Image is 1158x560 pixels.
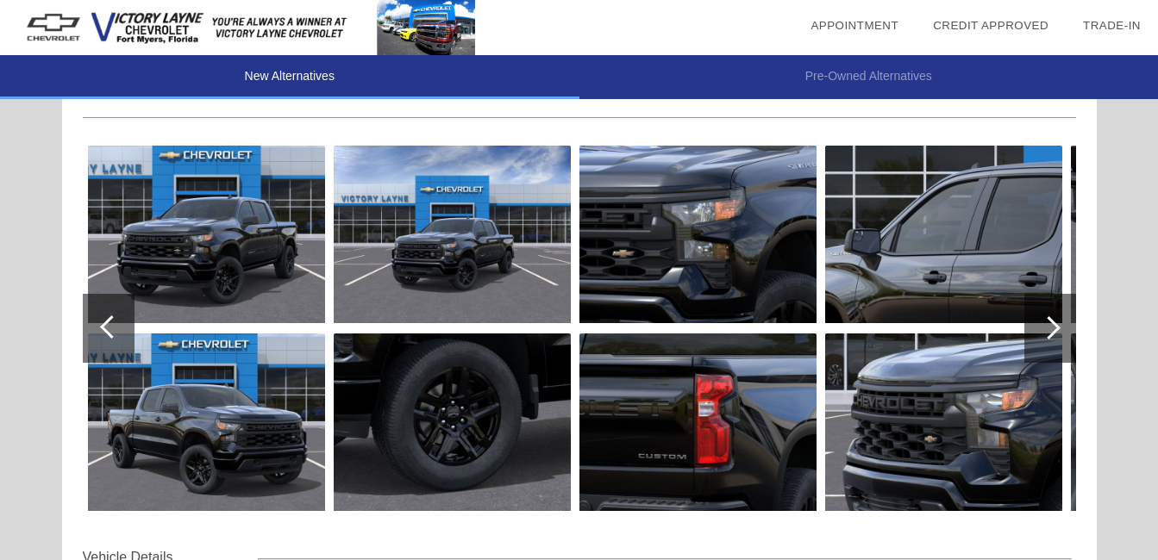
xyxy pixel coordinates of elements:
[88,146,325,323] img: 2026-chevrolet-silverado-1500-crew-pickup-6.jpg
[1083,19,1141,32] a: Trade-In
[334,146,571,323] img: 2026-chevrolet-silverado-1500-crew-pickup-8.jpg
[88,333,325,511] img: 2026-chevrolet-silverado-1500-crew-pickup-7.jpg
[579,146,817,323] img: 2026-chevrolet-silverado-1500-crew-pickup-10.jpg
[933,19,1048,32] a: Credit Approved
[825,146,1062,323] img: 2026-chevrolet-silverado-1500-crew-pickup-12.jpg
[334,333,571,511] img: 2026-chevrolet-silverado-1500-crew-pickup-9.jpg
[579,333,817,511] img: 2026-chevrolet-silverado-1500-crew-pickup-11.jpg
[825,333,1062,511] img: 2026-chevrolet-silverado-1500-crew-pickup-13.jpg
[811,19,898,32] a: Appointment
